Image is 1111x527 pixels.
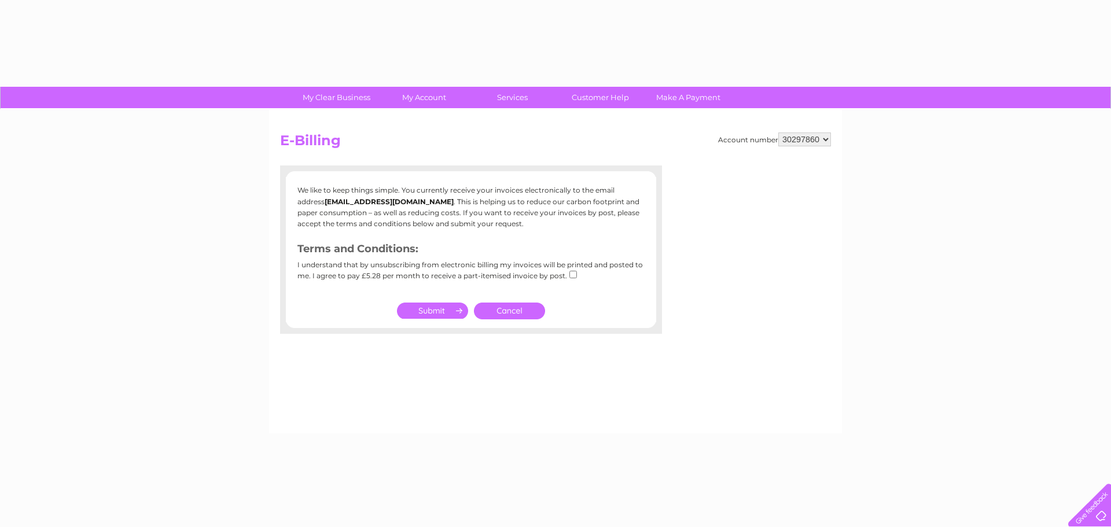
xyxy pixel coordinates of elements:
[297,261,645,288] div: I understand that by unsubscribing from electronic billing my invoices will be printed and posted...
[325,197,454,206] b: [EMAIL_ADDRESS][DOMAIN_NAME]
[397,303,468,319] input: Submit
[289,87,384,108] a: My Clear Business
[553,87,648,108] a: Customer Help
[297,241,645,261] h3: Terms and Conditions:
[297,185,645,229] p: We like to keep things simple. You currently receive your invoices electronically to the email ad...
[718,132,831,146] div: Account number
[280,132,831,154] h2: E-Billing
[377,87,472,108] a: My Account
[474,303,545,319] a: Cancel
[641,87,736,108] a: Make A Payment
[465,87,560,108] a: Services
